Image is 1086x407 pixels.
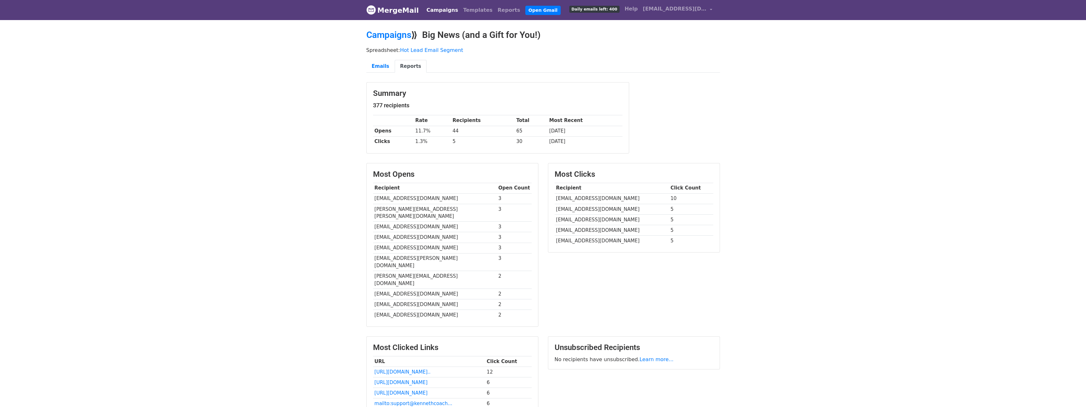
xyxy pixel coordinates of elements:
[395,60,427,73] a: Reports
[497,289,532,299] td: 2
[373,170,532,179] h3: Most Opens
[669,236,713,246] td: 5
[497,193,532,204] td: 3
[497,253,532,271] td: 3
[643,5,707,13] span: [EMAIL_ADDRESS][DOMAIN_NAME]
[569,6,620,13] span: Daily emails left: 400
[1054,376,1086,407] iframe: Chat Widget
[414,136,451,147] td: 1.3%
[373,343,532,352] h3: Most Clicked Links
[548,115,622,126] th: Most Recent
[373,222,497,232] td: [EMAIL_ADDRESS][DOMAIN_NAME]
[669,183,713,193] th: Click Count
[525,6,561,15] a: Open Gmail
[373,102,622,109] h5: 377 recipients
[373,204,497,222] td: [PERSON_NAME][EMAIL_ADDRESS][PERSON_NAME][DOMAIN_NAME]
[497,271,532,289] td: 2
[366,4,419,17] a: MergeMail
[497,232,532,243] td: 3
[485,388,531,398] td: 6
[515,136,548,147] td: 30
[373,136,414,147] th: Clicks
[366,30,720,40] h2: ⟫ Big News (and a Gift for You!)
[373,299,497,310] td: [EMAIL_ADDRESS][DOMAIN_NAME]
[374,401,452,406] a: mailto:support@kennethcoach...
[669,225,713,235] td: 5
[497,222,532,232] td: 3
[366,60,395,73] a: Emails
[555,225,669,235] td: [EMAIL_ADDRESS][DOMAIN_NAME]
[555,170,713,179] h3: Most Clicks
[374,390,428,396] a: [URL][DOMAIN_NAME]
[555,343,713,352] h3: Unsubscribed Recipients
[373,243,497,253] td: [EMAIL_ADDRESS][DOMAIN_NAME]
[555,214,669,225] td: [EMAIL_ADDRESS][DOMAIN_NAME]
[669,214,713,225] td: 5
[366,5,376,15] img: MergeMail logo
[548,126,622,136] td: [DATE]
[400,47,463,53] a: Hot Lead Email Segment
[373,271,497,289] td: [PERSON_NAME][EMAIL_ADDRESS][DOMAIN_NAME]
[497,204,532,222] td: 3
[424,4,461,17] a: Campaigns
[374,369,430,375] a: [URL][DOMAIN_NAME]..
[485,356,531,367] th: Click Count
[548,136,622,147] td: [DATE]
[373,193,497,204] td: [EMAIL_ADDRESS][DOMAIN_NAME]
[669,193,713,204] td: 10
[497,243,532,253] td: 3
[497,310,532,320] td: 2
[374,380,428,385] a: [URL][DOMAIN_NAME]
[414,126,451,136] td: 11.7%
[495,4,523,17] a: Reports
[373,356,485,367] th: URL
[373,183,497,193] th: Recipient
[555,193,669,204] td: [EMAIL_ADDRESS][DOMAIN_NAME]
[366,47,720,54] p: Spreadsheet:
[414,115,451,126] th: Rate
[373,126,414,136] th: Opens
[567,3,622,15] a: Daily emails left: 400
[373,89,622,98] h3: Summary
[373,253,497,271] td: [EMAIL_ADDRESS][PERSON_NAME][DOMAIN_NAME]
[451,136,515,147] td: 5
[515,115,548,126] th: Total
[451,115,515,126] th: Recipients
[373,310,497,320] td: [EMAIL_ADDRESS][DOMAIN_NAME]
[373,232,497,243] td: [EMAIL_ADDRESS][DOMAIN_NAME]
[669,204,713,214] td: 5
[555,183,669,193] th: Recipient
[622,3,640,15] a: Help
[497,299,532,310] td: 2
[640,3,715,18] a: [EMAIL_ADDRESS][DOMAIN_NAME]
[373,289,497,299] td: [EMAIL_ADDRESS][DOMAIN_NAME]
[461,4,495,17] a: Templates
[497,183,532,193] th: Open Count
[485,377,531,388] td: 6
[555,204,669,214] td: [EMAIL_ADDRESS][DOMAIN_NAME]
[640,356,674,362] a: Learn more...
[555,356,713,363] p: No recipients have unsubscribed.
[555,236,669,246] td: [EMAIL_ADDRESS][DOMAIN_NAME]
[515,126,548,136] td: 65
[451,126,515,136] td: 44
[485,367,531,377] td: 12
[366,30,411,40] a: Campaigns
